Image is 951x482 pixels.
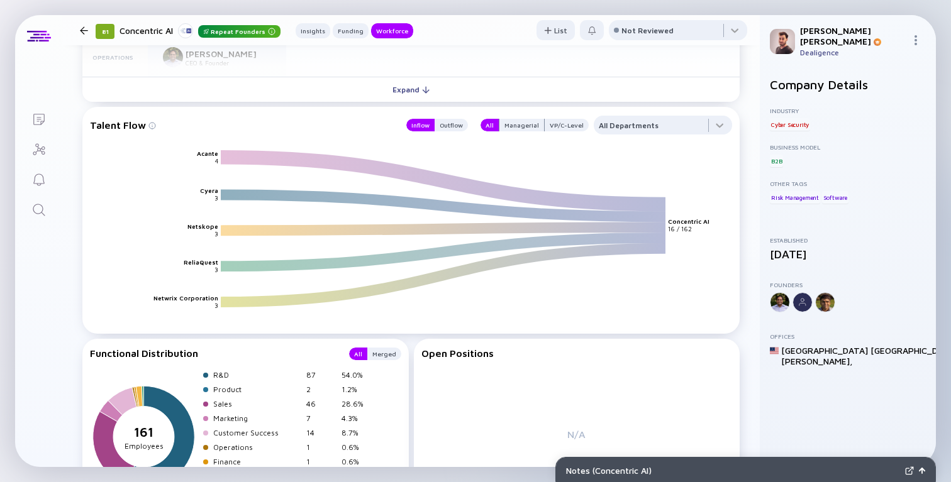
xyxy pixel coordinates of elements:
[306,428,336,437] div: 14
[499,119,545,131] button: Managerial
[15,103,62,133] a: Lists
[15,163,62,194] a: Reminders
[214,231,218,238] text: 3
[537,21,575,40] div: List
[306,399,336,408] div: 46
[537,20,575,40] button: List
[770,248,926,261] div: [DATE]
[342,428,372,437] div: 8.7%
[197,150,218,157] text: Acante
[187,223,218,231] text: Netskope
[566,465,900,476] div: Notes ( Concentric AI )
[213,442,301,452] div: Operations
[822,191,848,204] div: Software
[545,119,589,131] button: VP/C-Level
[621,26,674,35] div: Not Reviewed
[481,119,499,131] button: All
[367,348,401,360] button: Merged
[770,118,810,131] div: Cyber Security
[800,48,906,57] div: Dealigence
[214,266,218,274] text: 3
[421,348,733,359] div: Open Positions
[198,25,281,38] div: Repeat Founders
[90,348,336,360] div: Functional Distribution
[770,346,779,355] img: United States Flag
[770,107,926,114] div: Industry
[96,24,114,39] div: 81
[770,29,795,54] img: Gil Profile Picture
[214,195,218,202] text: 3
[213,414,301,423] div: Marketing
[296,23,330,38] button: Insights
[120,23,281,38] div: Concentric AI
[781,345,868,366] div: [GEOGRAPHIC_DATA][PERSON_NAME] ,
[213,399,301,408] div: Sales
[406,119,435,131] button: Inflow
[385,80,437,99] div: Expand
[306,385,336,394] div: 2
[214,302,218,309] text: 3
[200,187,218,195] text: Cyera
[306,457,336,466] div: 1
[371,23,413,38] button: Workforce
[342,442,372,452] div: 0.6%
[306,442,336,452] div: 1
[184,259,218,266] text: ReliaQuest
[342,457,372,466] div: 0.6%
[213,457,301,466] div: Finance
[770,180,926,187] div: Other Tags
[215,157,218,165] text: 4
[911,35,921,45] img: Menu
[770,77,926,92] h2: Company Details
[306,414,336,423] div: 7
[153,294,218,302] text: Netwrix Corporation
[342,385,372,394] div: 1.2%
[770,281,926,288] div: Founders
[770,236,926,244] div: Established
[770,332,926,340] div: Offices
[770,155,783,167] div: B2B
[213,428,301,437] div: Customer Success
[296,25,330,37] div: Insights
[435,119,468,131] button: Outflow
[306,370,336,380] div: 87
[82,77,740,102] button: Expand
[342,414,372,423] div: 4.3%
[905,466,914,475] img: Expand Notes
[800,25,906,47] div: [PERSON_NAME] [PERSON_NAME]
[15,194,62,224] a: Search
[342,399,372,408] div: 28.6%
[342,370,372,380] div: 54.0%
[668,226,692,233] text: 16 / 162
[668,218,709,226] text: Concentric AI
[134,424,153,439] tspan: 161
[90,116,394,134] div: Talent Flow
[333,25,369,37] div: Funding
[213,385,301,394] div: Product
[770,191,820,204] div: Risk Management
[770,143,926,151] div: Business Model
[371,25,413,37] div: Workforce
[919,468,925,474] img: Open Notes
[333,23,369,38] button: Funding
[15,133,62,163] a: Investor Map
[213,370,301,380] div: R&D
[125,442,164,451] tspan: Employees
[349,348,367,360] button: All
